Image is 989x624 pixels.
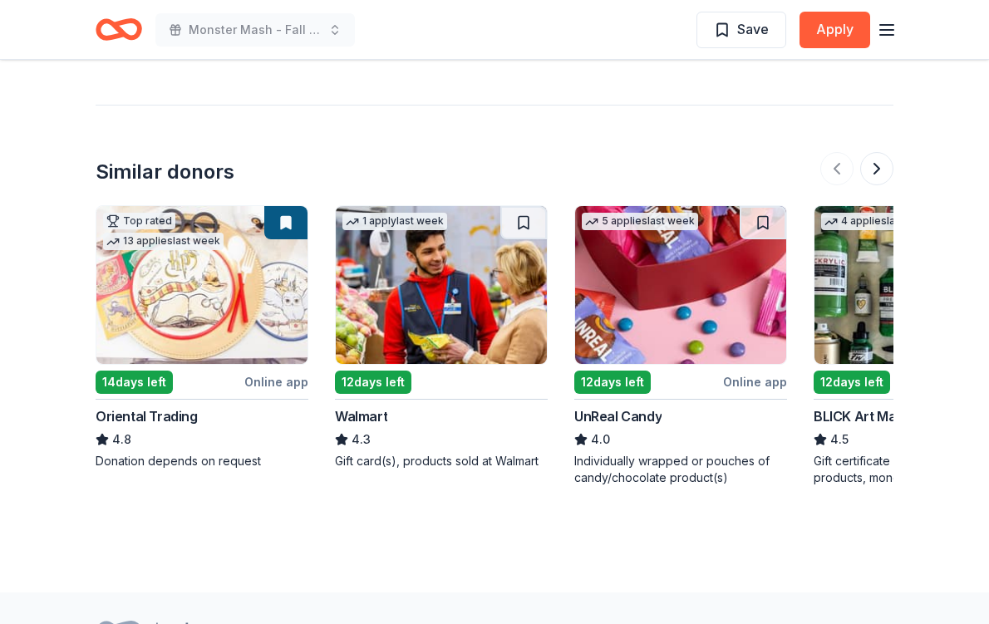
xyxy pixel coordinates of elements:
[335,406,387,426] div: Walmart
[574,406,662,426] div: UnReal Candy
[335,205,548,469] a: Image for Walmart1 applylast week12days leftWalmart4.3Gift card(s), products sold at Walmart
[574,205,787,486] a: Image for UnReal Candy5 applieslast week12days leftOnline appUnReal Candy4.0Individually wrapped ...
[830,430,849,450] span: 4.5
[96,206,308,364] img: Image for Oriental Trading
[244,371,308,392] div: Online app
[737,18,769,40] span: Save
[574,371,651,394] div: 12 days left
[582,213,698,230] div: 5 applies last week
[96,159,234,185] div: Similar donors
[800,12,870,48] button: Apply
[103,233,224,250] div: 13 applies last week
[96,205,308,469] a: Image for Oriental TradingTop rated13 applieslast week14days leftOnline appOriental Trading4.8Don...
[336,206,547,364] img: Image for Walmart
[96,406,198,426] div: Oriental Trading
[696,12,786,48] button: Save
[96,371,173,394] div: 14 days left
[112,430,131,450] span: 4.8
[103,213,175,229] div: Top rated
[723,371,787,392] div: Online app
[155,13,355,47] button: Monster Mash - Fall [DATE] Fundraiser
[575,206,786,364] img: Image for UnReal Candy
[342,213,447,230] div: 1 apply last week
[189,20,322,40] span: Monster Mash - Fall [DATE] Fundraiser
[96,453,308,469] div: Donation depends on request
[821,213,937,230] div: 4 applies last week
[96,10,142,49] a: Home
[814,371,890,394] div: 12 days left
[574,453,787,486] div: Individually wrapped or pouches of candy/chocolate product(s)
[814,406,935,426] div: BLICK Art Materials
[591,430,610,450] span: 4.0
[335,371,411,394] div: 12 days left
[335,453,548,469] div: Gift card(s), products sold at Walmart
[352,430,371,450] span: 4.3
